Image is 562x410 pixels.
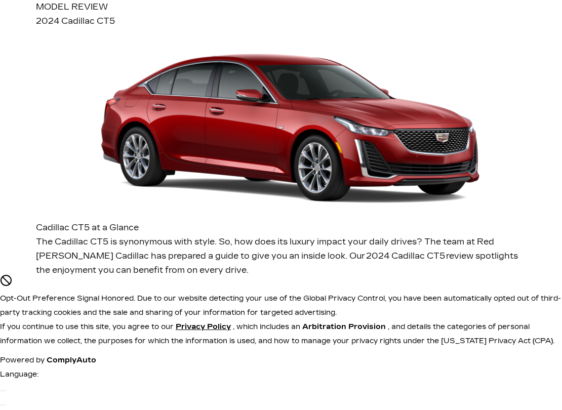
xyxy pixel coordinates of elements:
div: 2024 Cadillac CT5 [36,14,527,28]
div: Cadillac CT5 at a Glance [36,221,527,235]
strong: Arbitration Provision [302,322,386,331]
p: The Cadillac CT5 is synonymous with style. So, how does its luxury impact your daily drives? The ... [36,235,527,277]
a: ComplyAuto [47,356,96,364]
a: Privacy Policy [176,322,233,331]
u: Privacy Policy [176,322,231,331]
img: Cadillac CT5 [36,28,527,221]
